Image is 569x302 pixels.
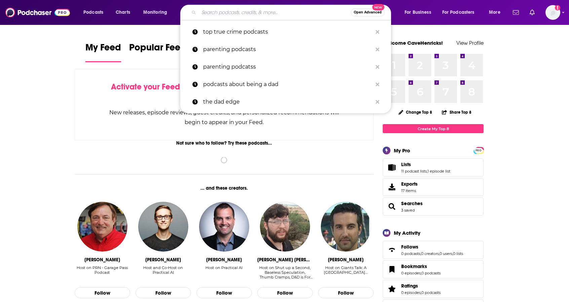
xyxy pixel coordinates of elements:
[401,251,420,256] a: 0 podcasts
[442,106,472,119] button: Share Top 8
[385,182,399,192] span: Exports
[84,257,120,263] div: Mark Garrow
[555,5,560,10] svg: Add a profile image
[187,5,397,20] div: Search podcasts, credits, & more...
[180,93,391,111] a: the dad edge
[510,7,522,18] a: Show notifications dropdown
[318,265,374,275] div: Host on Giants Talk: A [GEOGRAPHIC_DATA]…
[400,7,440,18] button: open menu
[383,124,484,133] a: Create My Top 8
[383,178,484,196] a: Exports
[205,265,242,280] div: Host on Practical AI
[79,7,112,18] button: open menu
[421,290,441,295] a: 0 podcasts
[136,265,191,280] div: Host and Co-Host on Practical AI
[145,257,181,263] div: Daniel Whitenack
[475,148,483,153] a: PRO
[257,265,313,279] div: Host on Shut up a Second, Baseless Speculation, Thumb Cramps, D&D is For Nerds, and Plumbing the ...
[385,284,399,294] a: Ratings
[385,265,399,274] a: Bookmarks
[138,202,188,252] img: Daniel Whitenack
[427,169,427,174] span: ,
[383,260,484,278] span: Bookmarks
[545,5,560,20] button: Show profile menu
[129,42,186,57] span: Popular Feed
[75,185,374,191] div: ... and these creators.
[401,283,418,289] span: Ratings
[421,271,441,275] a: 0 podcasts
[321,202,371,252] a: Alex Pavlovic
[401,263,427,269] span: Bookmarks
[75,265,130,275] div: Host on PRN - Garage Pass Podcast
[385,163,399,172] a: Lists
[109,82,340,102] div: by following Podcasts, Creators, Lists, and other Users!
[5,6,70,19] img: Podchaser - Follow, Share and Rate Podcasts
[527,7,537,18] a: Show notifications dropdown
[385,245,399,255] a: Follows
[116,8,130,17] span: Charts
[77,202,127,252] img: Mark Garrow
[401,290,421,295] a: 0 episodes
[442,8,475,17] span: For Podcasters
[75,140,374,146] div: Not sure who to follow? Try these podcasts...
[421,251,439,256] a: 0 creators
[75,287,130,299] button: Follow
[439,251,440,256] span: ,
[199,202,249,252] img: Chris Benson
[203,93,372,111] p: the dad edge
[372,4,384,10] span: New
[484,7,509,18] button: open menu
[136,265,191,275] div: Host and Co-Host on Practical AI
[401,244,418,250] span: Follows
[136,287,191,299] button: Follow
[545,5,560,20] span: Logged in as CaveHenricks
[401,283,441,289] a: Ratings
[438,7,484,18] button: open menu
[111,82,180,92] span: Activate your Feed
[383,241,484,259] span: Follows
[401,161,450,167] a: Lists
[85,42,121,57] span: My Feed
[401,244,463,250] a: Follows
[257,287,313,299] button: Follow
[203,76,372,93] p: podcasts about being a dad
[109,108,340,127] div: New releases, episode reviews, guest credits, and personalized recommendations will begin to appe...
[383,197,484,216] span: Searches
[405,8,431,17] span: For Business
[143,8,167,17] span: Monitoring
[75,265,130,280] div: Host on PRN - Garage Pass Podcast
[83,8,103,17] span: Podcasts
[383,40,443,46] a: Welcome CaveHenricks!
[354,11,382,14] span: Open Advanced
[180,76,391,93] a: podcasts about being a dad
[401,200,423,206] a: Searches
[383,158,484,177] span: Lists
[401,169,427,174] a: 11 podcast lists
[401,188,418,193] span: 17 items
[401,263,441,269] a: Bookmarks
[318,287,374,299] button: Follow
[401,271,421,275] a: 0 episodes
[328,257,364,263] div: Alex Pavlovic
[203,23,372,41] p: top true crime podcasts
[203,58,372,76] p: parenting podcatss
[394,108,436,116] button: Change Top 8
[203,41,372,58] p: parenting podcasts
[421,271,421,275] span: ,
[394,147,410,154] div: My Pro
[196,287,252,299] button: Follow
[453,251,463,256] a: 0 lists
[394,230,420,236] div: My Activity
[385,202,399,211] a: Searches
[205,265,242,270] div: Host on Practical AI
[260,202,310,252] img: Jackson Baly
[180,58,391,76] a: parenting podcatss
